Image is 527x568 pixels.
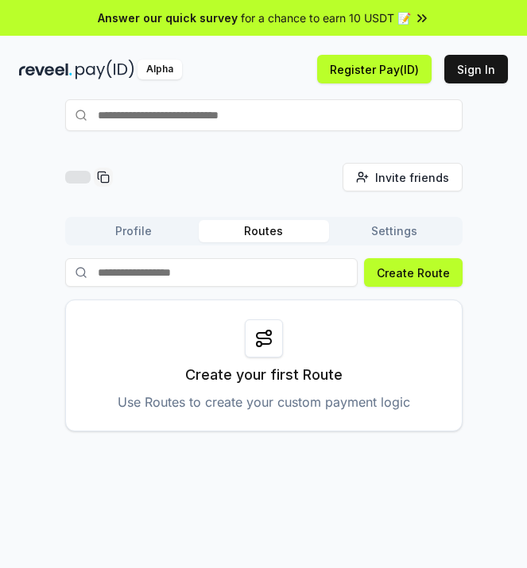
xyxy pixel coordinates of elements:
button: Sign In [444,55,508,83]
button: Invite friends [343,163,463,191]
button: Profile [68,220,199,242]
span: Invite friends [375,169,449,186]
img: reveel_dark [19,60,72,79]
button: Settings [329,220,459,242]
button: Create Route [364,258,463,287]
p: Use Routes to create your custom payment logic [118,392,410,412]
p: Create your first Route [185,364,343,386]
span: Answer our quick survey [98,10,238,26]
div: Alpha [138,60,182,79]
button: Register Pay(ID) [317,55,432,83]
img: pay_id [76,60,134,79]
button: Routes [199,220,329,242]
span: for a chance to earn 10 USDT 📝 [241,10,411,26]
